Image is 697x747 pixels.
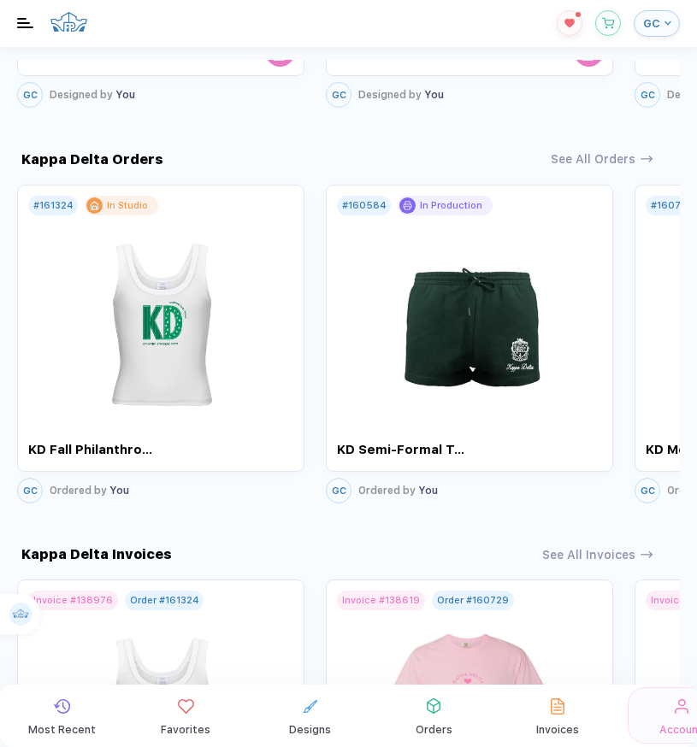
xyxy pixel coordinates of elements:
div: See All Invoices [542,548,635,562]
div: # 160584 [342,200,386,211]
button: See All Invoices [542,548,653,562]
div: You [50,89,135,101]
button: link to icon [9,687,116,744]
div: You [358,484,438,496]
span: GC [641,90,655,101]
span: GC [643,17,660,30]
button: GC [326,82,351,108]
img: user profile [9,603,32,626]
div: Order # 161324 [130,595,198,606]
button: GC [326,477,351,503]
img: 50f92d5a-52af-4918-ad4e-1b1f5a975840_nt_front_1758941697846.jpg [65,215,257,416]
button: link to icon [132,687,239,744]
div: KD Semi-Formal T-Shirt 2025 - [PERSON_NAME] [337,442,465,457]
button: GC [635,477,660,503]
sup: 1 [576,12,581,17]
button: GC [17,82,43,108]
div: Invoice # 138619 [342,595,420,606]
div: # 161324 [33,200,73,211]
div: Kappa Delta Orders [17,151,163,168]
span: GC [332,485,346,496]
button: link to icon [504,687,611,744]
span: Ordered by [358,484,416,496]
span: GC [23,485,38,496]
span: GC [23,90,38,101]
div: You [50,484,129,496]
button: GC [635,82,660,108]
div: You [358,89,444,101]
div: # 160729 [651,200,694,211]
div: Order # 160729 [437,595,509,606]
div: KD Fall Philanthropy Tank [28,442,157,457]
span: Designed by [358,89,422,101]
button: GC [634,10,680,37]
img: menu [17,18,33,28]
img: 1759806422957iajxn_nt_front.jpeg [374,215,566,416]
button: link to icon [256,687,363,744]
button: GC [17,477,43,503]
div: Invoice # 138976 [33,595,113,606]
div: In Studio [107,200,148,211]
span: GC [332,90,346,101]
button: link to icon [380,687,487,744]
img: crown [50,5,88,38]
div: See All Orders [551,152,635,166]
span: GC [641,485,655,496]
div: Kappa Delta Invoices [17,546,172,562]
span: Ordered by [50,484,107,496]
div: In Production [420,200,482,211]
span: Designed by [50,89,113,101]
